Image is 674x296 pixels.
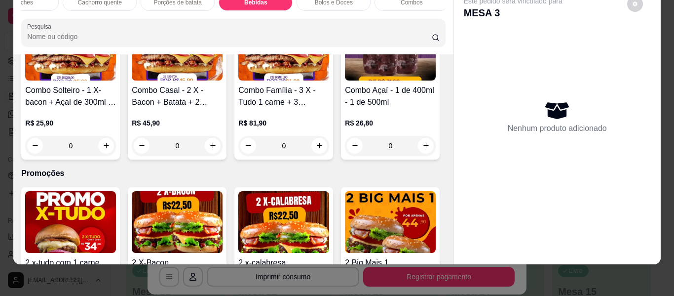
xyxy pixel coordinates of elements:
[25,191,116,253] img: product-image
[238,191,329,253] img: product-image
[311,138,327,154] button: increase-product-quantity
[238,85,329,108] h4: Combo Família - 3 X - Tudo 1 carne + 3 Guaravita + 1 Batata G
[464,6,562,20] p: MESA 3
[345,118,436,128] p: R$ 26,80
[132,118,223,128] p: R$ 45,90
[238,118,329,128] p: R$ 81,90
[27,138,43,154] button: decrease-product-quantity
[98,138,114,154] button: increase-product-quantity
[25,118,116,128] p: R$ 25,90
[345,257,436,269] h4: 2 Big Mais 1
[132,257,223,269] h4: 2 X-Bacon
[345,85,436,108] h4: Combo Açaí - 1 de 400ml - 1 de 500ml
[27,32,432,42] input: Pesquisa
[27,22,55,31] label: Pesquisa
[238,257,329,269] h4: 2 x-calabresa
[240,138,256,154] button: decrease-product-quantity
[25,257,116,269] h4: 2 x-tudo com 1 carne
[25,85,116,108] h4: Combo Solteiro - 1 X-bacon + Açaí de 300ml + 1 Guaravita
[134,138,150,154] button: decrease-product-quantity
[21,168,445,179] p: Promoções
[132,85,223,108] h4: Combo Casal - 2 X - Bacon + Batata + 2 Guaravitas
[132,191,223,253] img: product-image
[508,123,607,134] p: Nenhum produto adicionado
[205,138,221,154] button: increase-product-quantity
[345,191,436,253] img: product-image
